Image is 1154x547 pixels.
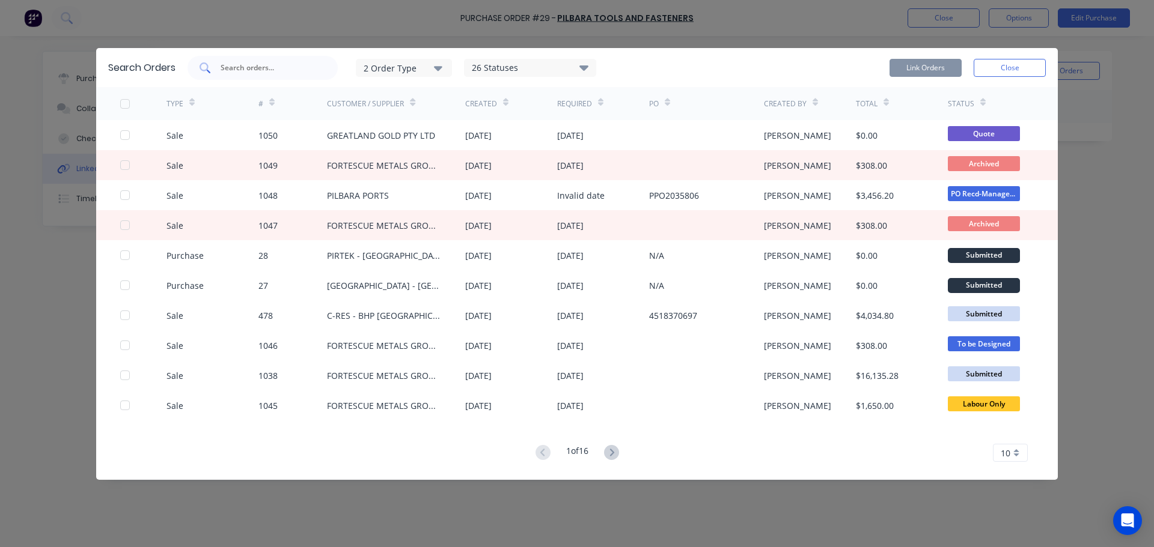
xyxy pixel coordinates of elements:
div: 1038 [258,369,278,382]
div: Submitted [948,278,1020,293]
div: $308.00 [856,159,887,172]
div: Sale [166,159,183,172]
button: 2 Order Type [356,59,452,77]
div: FORTESCUE METALS GROUP LTD [327,159,441,172]
div: Purchase [166,249,204,262]
div: PIRTEK - [GEOGRAPHIC_DATA] [327,249,441,262]
div: [DATE] [557,129,584,142]
input: Search orders... [219,62,319,74]
div: Sale [166,189,183,202]
div: [PERSON_NAME] [764,249,831,262]
div: [DATE] [557,219,584,232]
div: [PERSON_NAME] [764,189,831,202]
div: [DATE] [557,399,584,412]
div: TYPE [166,98,183,109]
div: [DATE] [557,249,584,262]
div: Sale [166,219,183,232]
div: [PERSON_NAME] [764,339,831,352]
div: [PERSON_NAME] [764,279,831,292]
div: $3,456.20 [856,189,894,202]
div: $0.00 [856,249,878,262]
span: Quote [948,126,1020,141]
div: N/A [649,279,664,292]
div: [DATE] [465,399,492,412]
span: Archived [948,156,1020,171]
div: PPO2035806 [649,189,699,202]
div: 2 Order Type [364,61,444,74]
div: [PERSON_NAME] [764,159,831,172]
div: FORTESCUE METALS GROUP LTD [327,399,441,412]
div: $16,135.28 [856,369,899,382]
div: $0.00 [856,129,878,142]
div: $308.00 [856,219,887,232]
div: [PERSON_NAME] [764,399,831,412]
span: To be Designed [948,336,1020,351]
div: Sale [166,399,183,412]
div: FORTESCUE METALS GROUP LTD [327,219,441,232]
span: Submitted [948,306,1020,321]
div: [PERSON_NAME] [764,309,831,322]
div: FORTESCUE METALS GROUP LTD [327,369,441,382]
div: Sale [166,129,183,142]
span: Submitted [948,366,1020,381]
div: Customer / Supplier [327,98,404,109]
div: Search Orders [108,61,176,75]
div: [DATE] [557,339,584,352]
div: $308.00 [856,339,887,352]
div: [PERSON_NAME] [764,129,831,142]
span: 10 [1001,447,1010,459]
div: 1 of 16 [566,444,588,462]
button: Link Orders [890,59,962,77]
button: Close [974,59,1046,77]
div: [PERSON_NAME] [764,219,831,232]
div: Total [856,98,878,109]
div: 26 Statuses [465,61,596,74]
div: $1,650.00 [856,399,894,412]
div: [DATE] [465,249,492,262]
div: Open Intercom Messenger [1113,506,1142,535]
div: 1048 [258,189,278,202]
div: [DATE] [557,369,584,382]
div: N/A [649,249,664,262]
div: $4,034.80 [856,309,894,322]
div: [DATE] [465,279,492,292]
div: C-RES - BHP [GEOGRAPHIC_DATA] [327,309,441,322]
div: [DATE] [465,339,492,352]
div: [DATE] [465,129,492,142]
div: 1047 [258,219,278,232]
div: PILBARA PORTS [327,189,389,202]
div: Sale [166,369,183,382]
div: 1045 [258,399,278,412]
div: Sale [166,339,183,352]
div: Submitted [948,248,1020,263]
div: [DATE] [557,159,584,172]
div: Invalid date [557,189,605,202]
div: FORTESCUE METALS GROUP LTD [327,339,441,352]
div: [PERSON_NAME] [764,369,831,382]
div: $0.00 [856,279,878,292]
div: 4518370697 [649,309,697,322]
div: # [258,98,263,109]
span: PO Recd-Manager... [948,186,1020,201]
div: 1050 [258,129,278,142]
div: [GEOGRAPHIC_DATA] - [GEOGRAPHIC_DATA] [327,279,441,292]
div: [DATE] [465,369,492,382]
div: Purchase [166,279,204,292]
div: 27 [258,279,268,292]
div: Created [465,98,497,109]
div: Status [948,98,974,109]
div: [DATE] [465,159,492,172]
div: [DATE] [465,219,492,232]
span: Labour Only [948,396,1020,411]
div: Sale [166,309,183,322]
div: [DATE] [465,309,492,322]
div: 28 [258,249,268,262]
div: GREATLAND GOLD PTY LTD [327,129,435,142]
div: [DATE] [557,279,584,292]
div: [DATE] [465,189,492,202]
span: Archived [948,216,1020,231]
div: 478 [258,309,273,322]
div: Required [557,98,592,109]
div: 1046 [258,339,278,352]
div: [DATE] [557,309,584,322]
